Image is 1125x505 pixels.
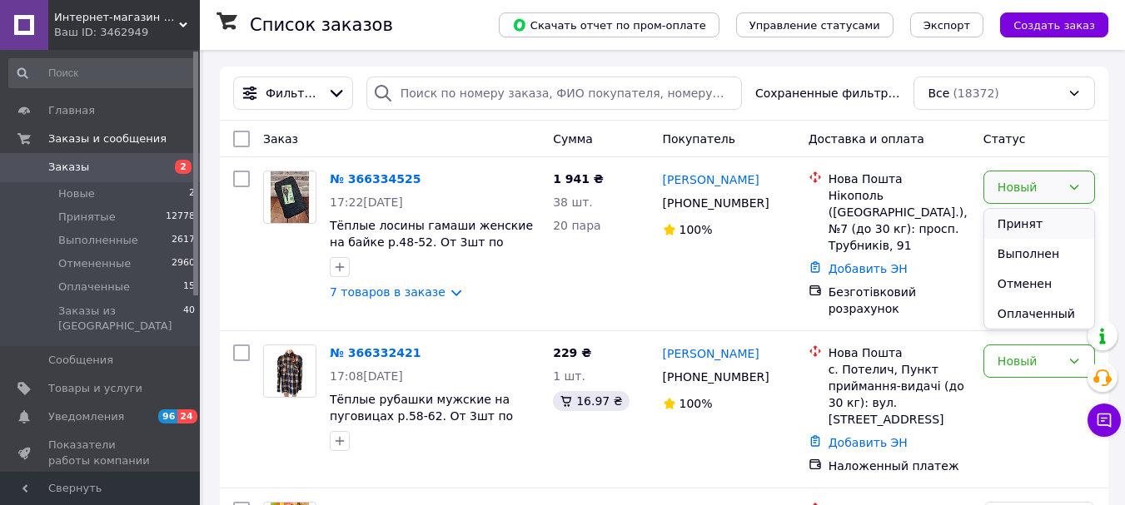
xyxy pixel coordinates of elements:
[1013,19,1095,32] span: Создать заказ
[48,160,89,175] span: Заказы
[1088,404,1121,437] button: Чат с покупателем
[8,58,197,88] input: Поиск
[663,370,769,384] span: [PHONE_NUMBER]
[58,280,130,295] span: Оплаченные
[330,219,533,265] a: Тёплые лосины гамаши женские на байке р.48-52. От 3шт по 149грн
[58,233,138,248] span: Выполненные
[984,299,1094,329] li: Оплаченный
[330,196,403,209] span: 17:22[DATE]
[48,353,113,368] span: Сообщения
[553,369,585,383] span: 1 шт.
[679,223,713,236] span: 100%
[953,87,998,100] span: (18372)
[998,178,1061,196] div: Новый
[48,409,124,424] span: Уведомления
[183,280,195,295] span: 15
[829,187,970,254] div: Нікополь ([GEOGRAPHIC_DATA].), №7 (до 30 кг): просп. Трубників, 91
[271,345,310,397] img: Фото товару
[330,393,513,439] a: Тёплые рубашки мужские на пуговицах р.58-62. От 3шт по 179грн
[749,19,880,32] span: Управление статусами
[366,77,742,110] input: Поиск по номеру заказа, ФИО покупателя, номеру телефона, Email, номеру накладной
[48,381,142,396] span: Товары и услуги
[663,171,759,188] a: [PERSON_NAME]
[984,239,1094,269] li: Выполнен
[663,196,769,210] span: [PHONE_NUMBER]
[330,346,421,359] a: № 366332421
[166,210,195,225] span: 12778
[58,256,131,271] span: Отмененные
[263,171,316,224] a: Фото товару
[553,196,593,209] span: 38 шт.
[755,85,901,101] span: Сохраненные фильтры:
[553,219,600,232] span: 20 пара
[263,132,298,146] span: Заказ
[553,172,604,186] span: 1 941 ₴
[177,409,197,423] span: 24
[983,132,1026,146] span: Статус
[330,369,403,383] span: 17:08[DATE]
[553,132,593,146] span: Сумма
[829,361,970,428] div: с. Потелич, Пункт приймання-видачі (до 30 кг): вул. [STREET_ADDRESS]
[998,352,1061,370] div: Новый
[829,458,970,474] div: Наложенный платеж
[983,17,1108,31] a: Создать заказ
[58,186,95,201] span: Новые
[48,103,95,118] span: Главная
[663,345,759,362] a: [PERSON_NAME]
[499,12,719,37] button: Скачать отчет по пром-оплате
[48,131,167,146] span: Заказы и сообщения
[158,409,177,423] span: 96
[48,438,154,468] span: Показатели работы компании
[829,262,908,275] a: Добавить ЭН
[58,210,116,225] span: Принятые
[984,209,1094,239] li: Принят
[809,132,924,146] span: Доставка и оплата
[1000,12,1108,37] button: Создать заказ
[829,284,970,317] div: Безготівковий розрахунок
[330,285,446,299] a: 7 товаров в заказе
[829,344,970,361] div: Нова Пошта
[663,132,736,146] span: Покупатель
[250,15,393,35] h1: Список заказов
[829,436,908,449] a: Добавить ЭН
[984,269,1094,299] li: Отменен
[679,397,713,410] span: 100%
[183,304,195,334] span: 40
[263,344,316,398] a: Фото товару
[910,12,983,37] button: Экспорт
[923,19,970,32] span: Экспорт
[189,186,195,201] span: 2
[54,25,200,40] div: Ваш ID: 3462949
[512,17,706,32] span: Скачать отчет по пром-оплате
[736,12,894,37] button: Управление статусами
[928,85,949,101] span: Все
[54,10,179,25] span: Интернет-магазин "Sens"
[172,256,195,271] span: 2960
[266,85,321,101] span: Фильтры
[172,233,195,248] span: 2617
[330,172,421,186] a: № 366334525
[271,171,310,223] img: Фото товару
[175,160,192,174] span: 2
[553,391,629,411] div: 16.97 ₴
[553,346,591,359] span: 229 ₴
[58,304,183,334] span: Заказы из [GEOGRAPHIC_DATA]
[829,171,970,187] div: Нова Пошта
